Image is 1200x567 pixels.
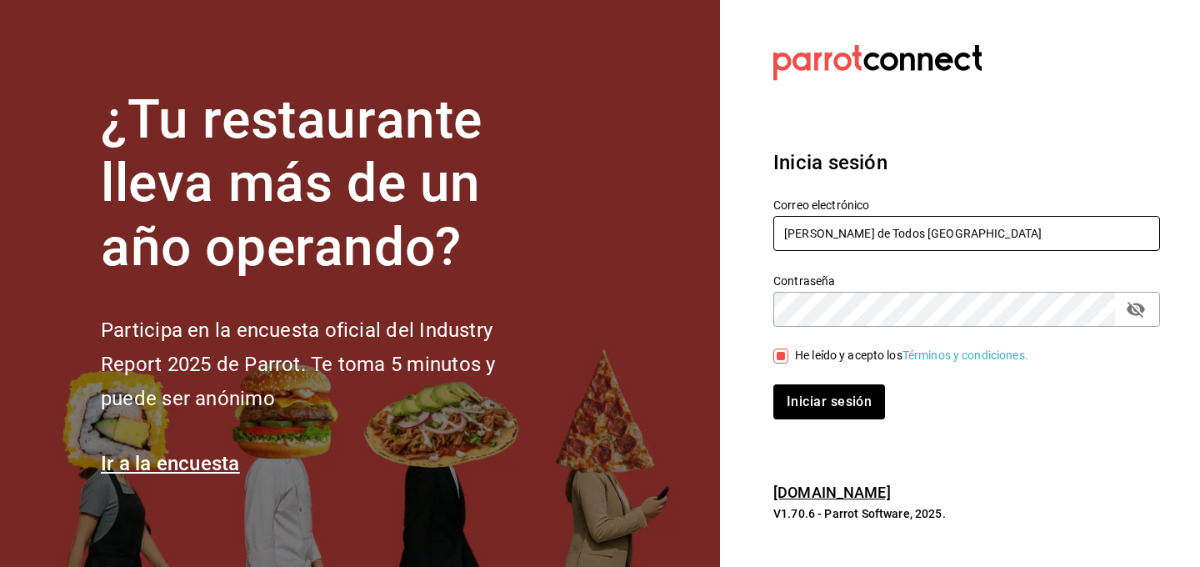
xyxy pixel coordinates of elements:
[1122,295,1150,324] button: passwordField
[902,349,1028,362] a: Términos y condiciones.
[773,216,1160,251] input: Ingresa tu correo electrónico
[773,505,1160,522] p: V1.70.6 - Parrot Software, 2025.
[773,148,1160,178] h3: Inicia sesión
[101,88,551,280] h1: ¿Tu restaurante lleva más de un año operando?
[773,484,891,501] a: [DOMAIN_NAME]
[773,384,885,419] button: Iniciar sesión
[773,198,1160,210] label: Correo electrónico
[773,274,1160,286] label: Contraseña
[795,347,1028,364] div: He leído y acepto los
[101,452,240,475] a: Ir a la encuesta
[101,314,551,415] h2: Participa en la encuesta oficial del Industry Report 2025 de Parrot. Te toma 5 minutos y puede se...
